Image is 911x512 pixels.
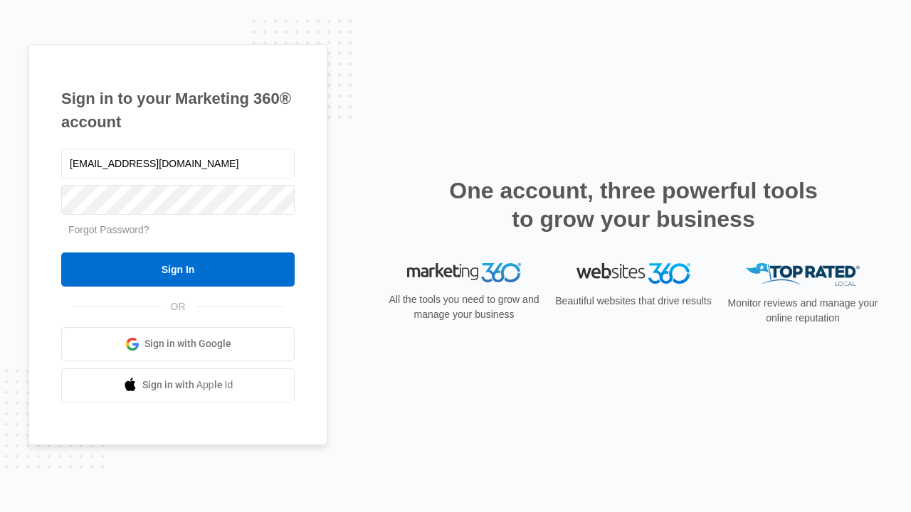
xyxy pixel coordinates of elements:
[554,294,713,309] p: Beautiful websites that drive results
[61,327,295,361] a: Sign in with Google
[161,299,196,314] span: OR
[576,263,690,284] img: Websites 360
[723,296,883,326] p: Monitor reviews and manage your online reputation
[61,252,295,287] input: Sign In
[384,292,544,322] p: All the tools you need to grow and manage your business
[61,87,295,134] h1: Sign in to your Marketing 360® account
[61,149,295,178] input: Email
[68,224,149,235] a: Forgot Password?
[144,336,231,351] span: Sign in with Google
[142,378,233,393] span: Sign in with Apple Id
[746,263,860,287] img: Top Rated Local
[445,176,822,233] h2: One account, three powerful tools to grow your business
[61,368,295,402] a: Sign in with Apple Id
[407,263,521,283] img: Marketing 360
